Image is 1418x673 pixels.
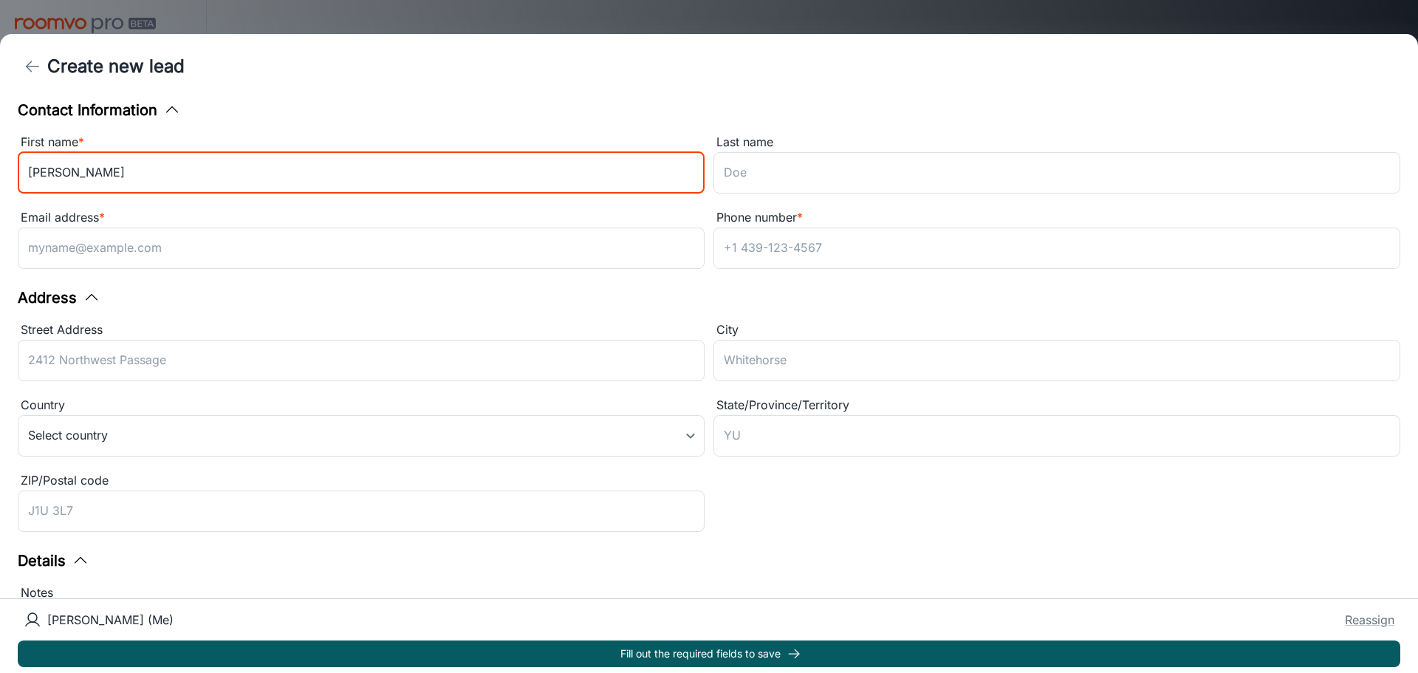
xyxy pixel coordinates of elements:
[18,491,705,532] input: J1U 3L7
[18,99,181,121] button: Contact Information
[18,133,705,152] div: First name
[18,640,1400,667] button: Fill out the required fields to save
[18,550,89,572] button: Details
[713,133,1400,152] div: Last name
[713,228,1400,269] input: +1 439-123-4567
[713,340,1400,381] input: Whitehorse
[1345,611,1394,629] button: Reassign
[18,584,1400,603] div: Notes
[18,152,705,194] input: John
[18,471,705,491] div: ZIP/Postal code
[18,287,100,309] button: Address
[713,152,1400,194] input: Doe
[713,321,1400,340] div: City
[18,340,705,381] input: 2412 Northwest Passage
[18,52,47,81] button: back
[713,396,1400,415] div: State/Province/Territory
[47,611,174,629] p: [PERSON_NAME] (Me)
[47,53,185,80] h4: Create new lead
[18,228,705,269] input: myname@example.com
[18,321,705,340] div: Street Address
[18,208,705,228] div: Email address
[18,396,705,415] div: Country
[713,415,1400,457] input: YU
[713,208,1400,228] div: Phone number
[18,415,705,457] div: Select country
